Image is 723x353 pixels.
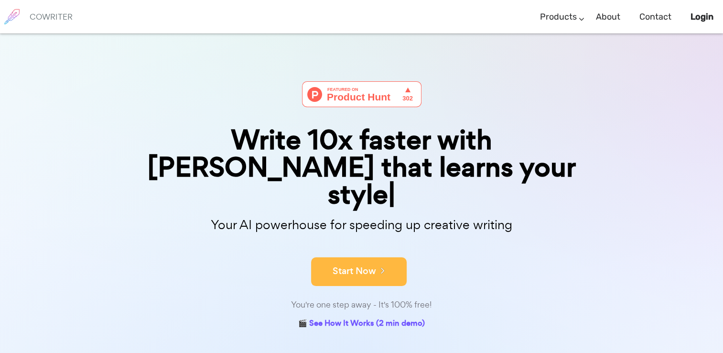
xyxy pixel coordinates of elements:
[302,81,421,107] img: Cowriter - Your AI buddy for speeding up creative writing | Product Hunt
[298,317,425,331] a: 🎬 See How It Works (2 min demo)
[540,3,577,31] a: Products
[123,126,601,209] div: Write 10x faster with [PERSON_NAME] that learns your style
[596,3,620,31] a: About
[639,3,671,31] a: Contact
[691,11,713,22] b: Login
[311,257,407,286] button: Start Now
[691,3,713,31] a: Login
[30,12,73,21] h6: COWRITER
[123,298,601,312] div: You're one step away - It's 100% free!
[123,215,601,235] p: Your AI powerhouse for speeding up creative writing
